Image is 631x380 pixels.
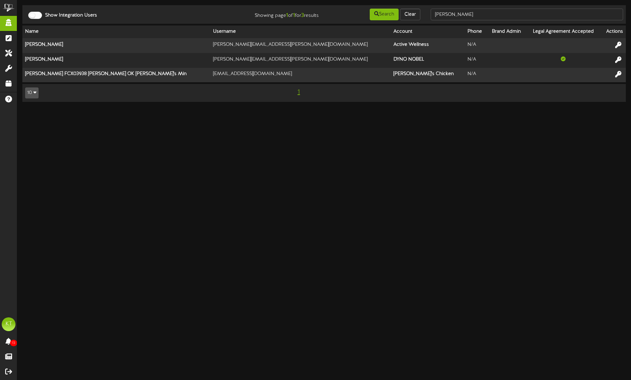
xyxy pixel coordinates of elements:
[400,9,420,20] button: Clear
[223,8,324,20] div: Showing page of for results
[465,68,487,82] td: N/A
[210,53,391,68] td: [PERSON_NAME][EMAIL_ADDRESS][PERSON_NAME][DOMAIN_NAME]
[301,12,304,19] strong: 3
[22,53,210,68] th: [PERSON_NAME]
[465,53,487,68] td: N/A
[391,25,465,38] th: Account
[391,38,465,53] th: Active Wellness
[487,25,526,38] th: Brand Admin
[370,9,399,20] button: Search
[465,25,487,38] th: Phone
[22,25,210,38] th: Name
[286,12,288,19] strong: 1
[210,68,391,82] td: [EMAIL_ADDRESS][DOMAIN_NAME]
[465,38,487,53] td: N/A
[526,25,600,38] th: Legal Agreement Accepted
[391,53,465,68] th: DYNO NOBEL
[293,12,295,19] strong: 1
[210,25,391,38] th: Username
[391,68,465,82] th: [PERSON_NAME]'s Chicken
[40,12,97,19] label: Show Integration Users
[10,340,17,346] span: 13
[2,317,15,331] div: KT
[601,25,626,38] th: Actions
[431,9,623,20] input: -- Search --
[296,88,302,96] span: 1
[210,38,391,53] td: [PERSON_NAME][EMAIL_ADDRESS][PERSON_NAME][DOMAIN_NAME]
[22,38,210,53] th: [PERSON_NAME]
[25,87,39,98] button: 10
[22,68,210,82] th: [PERSON_NAME] FCX03938 [PERSON_NAME] OK [PERSON_NAME]'s Min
